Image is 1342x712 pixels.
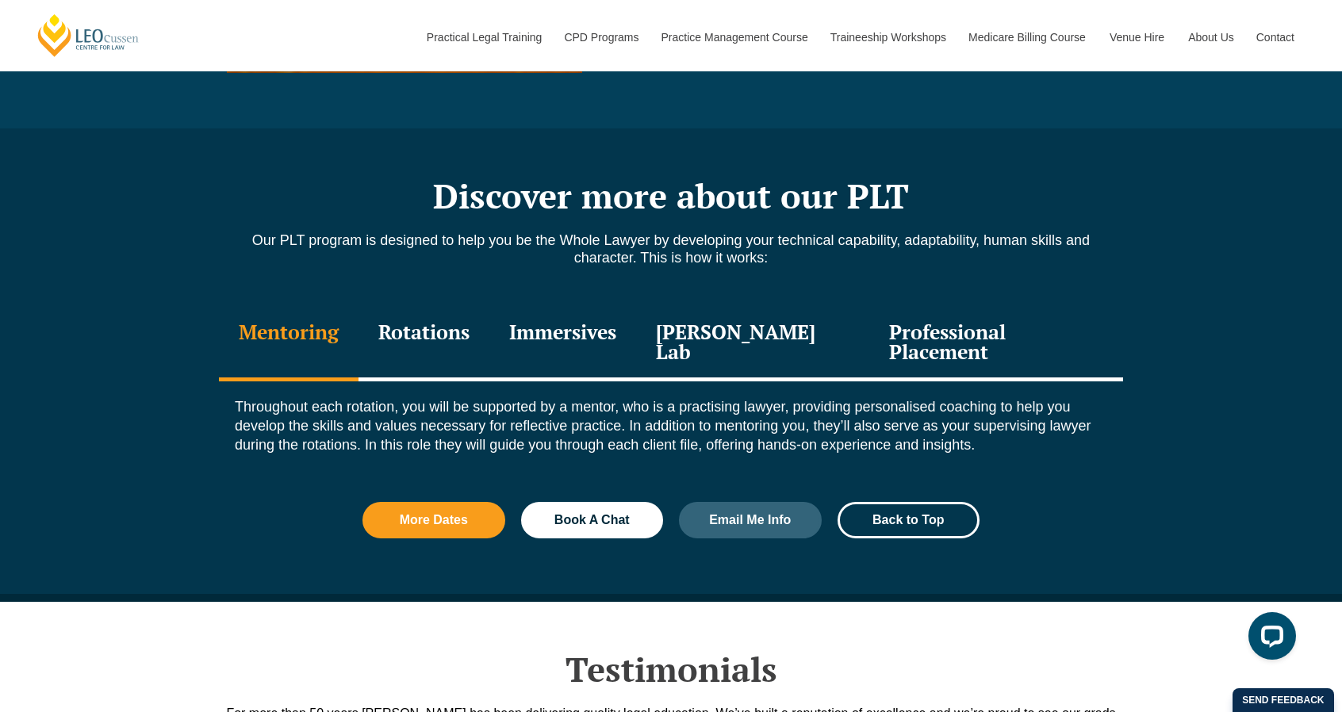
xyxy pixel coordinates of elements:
a: Venue Hire [1098,3,1176,71]
a: Back to Top [838,502,980,538]
div: Professional Placement [869,306,1123,381]
a: Contact [1244,3,1306,71]
div: Rotations [359,306,489,381]
p: Our PLT program is designed to help you be the Whole Lawyer by developing your technical capabili... [219,232,1123,266]
a: Practical Legal Training [415,3,553,71]
a: [PERSON_NAME] Centre for Law [36,13,141,58]
span: More Dates [400,514,468,526]
span: Book A Chat [554,514,630,526]
a: CPD Programs [552,3,649,71]
iframe: LiveChat chat widget [1236,606,1302,672]
a: Email Me Info [679,502,822,538]
a: Medicare Billing Course [957,3,1098,71]
span: Back to Top [872,514,944,526]
a: Book A Chat [521,502,664,538]
div: [PERSON_NAME] Lab [636,306,869,381]
p: Throughout each rotation, you will be supported by a mentor, who is a practising lawyer, providin... [235,397,1107,454]
div: Mentoring [219,306,359,381]
a: About Us [1176,3,1244,71]
h2: Discover more about our PLT [219,176,1123,216]
a: More Dates [362,502,505,538]
a: Practice Management Course [650,3,819,71]
a: Traineeship Workshops [819,3,957,71]
span: Email Me Info [709,514,791,526]
div: Immersives [489,306,636,381]
h2: Testimonials [219,649,1123,689]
